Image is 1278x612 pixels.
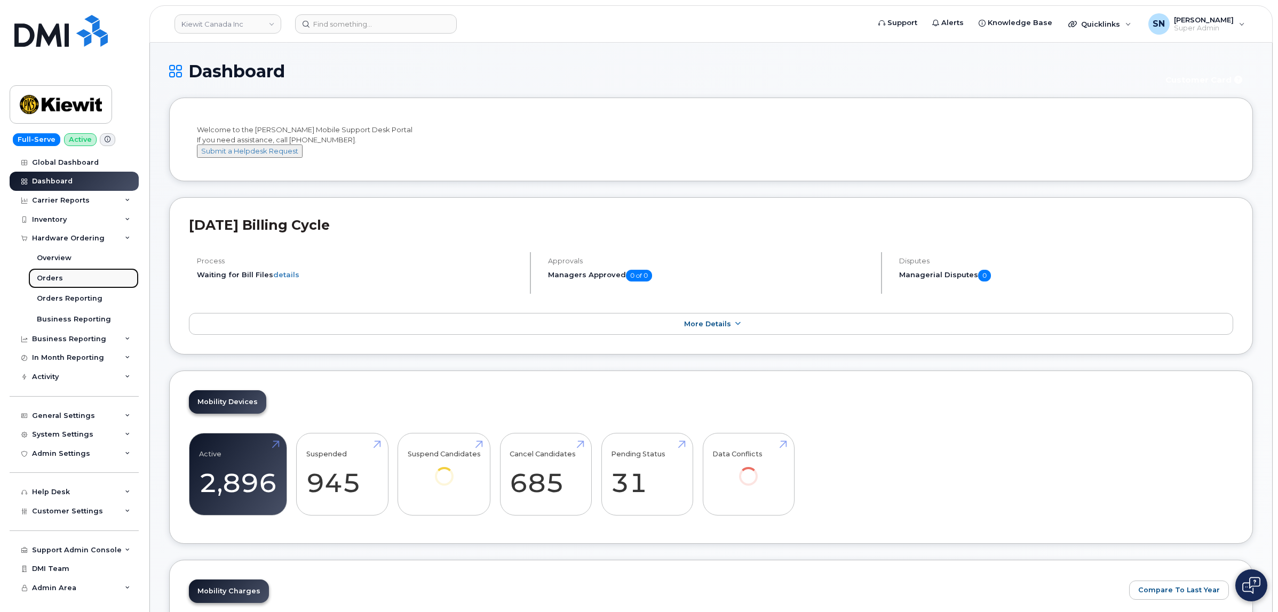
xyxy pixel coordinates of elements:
[169,62,1152,80] h1: Dashboard
[712,439,784,501] a: Data Conflicts
[197,257,521,265] h4: Process
[611,439,683,510] a: Pending Status 31
[899,257,1233,265] h4: Disputes
[273,270,299,279] a: details
[548,270,872,281] h5: Managers Approved
[1157,70,1253,89] button: Customer Card
[199,439,277,510] a: Active 2,896
[189,390,266,414] a: Mobility Devices
[1242,577,1260,594] img: Open chat
[408,439,481,501] a: Suspend Candidates
[1138,585,1220,595] span: Compare To Last Year
[189,217,1233,233] h2: [DATE] Billing Cycle
[978,270,991,281] span: 0
[510,439,582,510] a: Cancel Candidates 685
[684,320,731,328] span: More Details
[626,270,652,281] span: 0 of 0
[197,270,521,280] li: Waiting for Bill Files
[197,144,303,158] button: Submit a Helpdesk Request
[1129,581,1229,600] button: Compare To Last Year
[548,257,872,265] h4: Approvals
[189,579,269,603] a: Mobility Charges
[899,270,1233,281] h5: Managerial Disputes
[197,125,1225,158] div: Welcome to the [PERSON_NAME] Mobile Support Desk Portal If you need assistance, call [PHONE_NUMBER].
[197,147,303,155] a: Submit a Helpdesk Request
[306,439,378,510] a: Suspended 945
